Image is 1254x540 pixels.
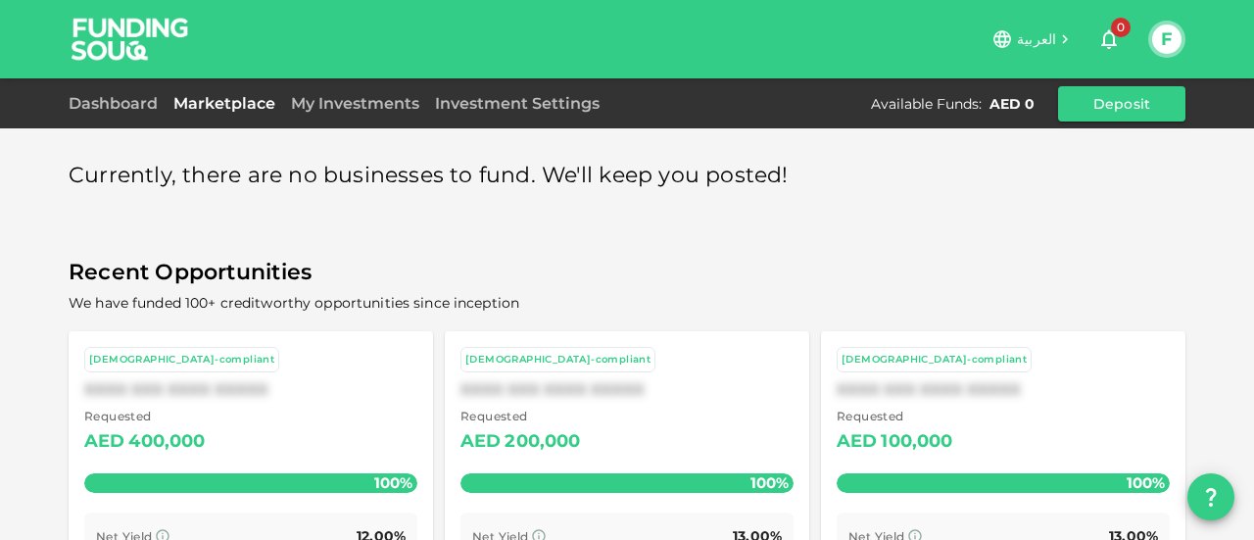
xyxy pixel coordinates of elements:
div: XXXX XXX XXXX XXXXX [84,380,417,399]
span: Currently, there are no businesses to fund. We'll keep you posted! [69,157,789,195]
span: 100% [1122,468,1170,497]
div: 200,000 [505,426,580,458]
div: AED [84,426,124,458]
a: Dashboard [69,94,166,113]
div: [DEMOGRAPHIC_DATA]-compliant [89,352,274,368]
span: Requested [460,407,581,426]
button: 0 [1089,20,1129,59]
div: 100,000 [881,426,952,458]
span: Requested [837,407,953,426]
a: Marketplace [166,94,283,113]
div: XXXX XXX XXXX XXXXX [837,380,1170,399]
div: 400,000 [128,426,205,458]
span: Requested [84,407,206,426]
button: question [1187,473,1234,520]
span: We have funded 100+ creditworthy opportunities since inception [69,294,519,312]
div: AED [460,426,501,458]
div: AED [837,426,877,458]
div: [DEMOGRAPHIC_DATA]-compliant [842,352,1027,368]
div: XXXX XXX XXXX XXXXX [460,380,794,399]
a: My Investments [283,94,427,113]
span: العربية [1017,30,1056,48]
button: Deposit [1058,86,1185,122]
span: 100% [369,468,417,497]
div: AED 0 [989,94,1035,114]
span: 0 [1111,18,1131,37]
span: 100% [746,468,794,497]
a: Investment Settings [427,94,607,113]
button: F [1152,25,1182,54]
div: Available Funds : [871,94,982,114]
div: [DEMOGRAPHIC_DATA]-compliant [465,352,651,368]
span: Recent Opportunities [69,254,1185,292]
